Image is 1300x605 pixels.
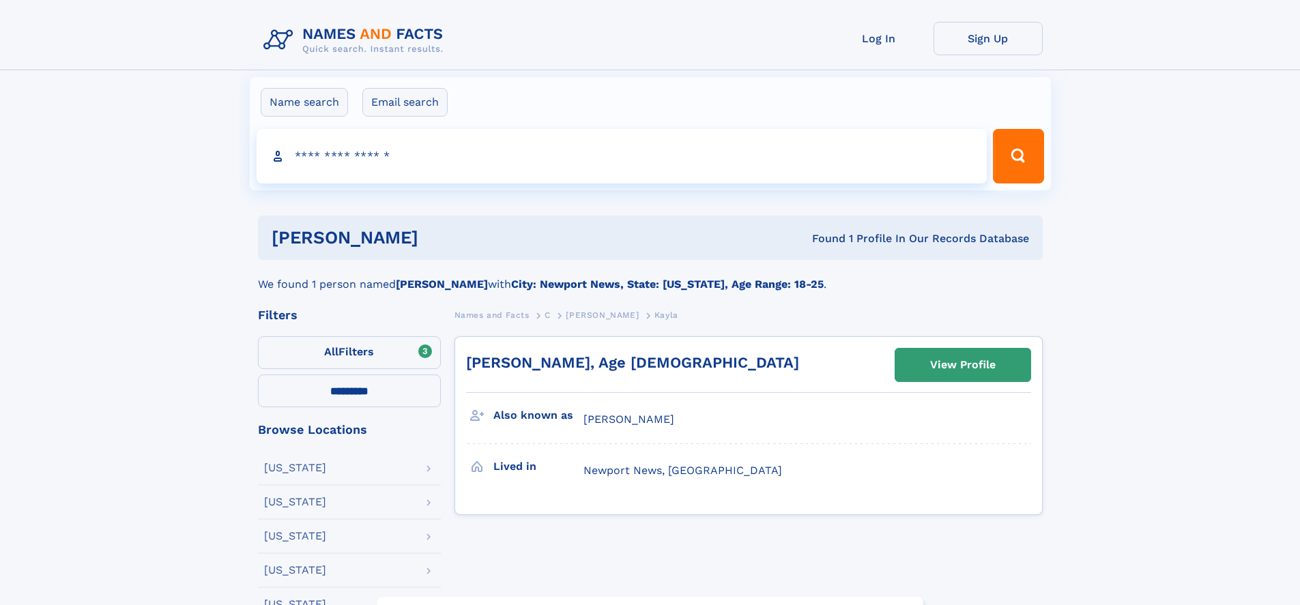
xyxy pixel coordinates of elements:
[493,455,583,478] h3: Lived in
[824,22,934,55] a: Log In
[258,260,1043,293] div: We found 1 person named with .
[264,565,326,576] div: [US_STATE]
[583,413,674,426] span: [PERSON_NAME]
[895,349,1030,381] a: View Profile
[261,88,348,117] label: Name search
[258,22,454,59] img: Logo Names and Facts
[362,88,448,117] label: Email search
[324,345,338,358] span: All
[934,22,1043,55] a: Sign Up
[545,306,551,323] a: C
[493,404,583,427] h3: Also known as
[396,278,488,291] b: [PERSON_NAME]
[930,349,996,381] div: View Profile
[654,310,678,320] span: Kayla
[993,129,1043,183] button: Search Button
[264,531,326,542] div: [US_STATE]
[258,424,441,436] div: Browse Locations
[454,306,530,323] a: Names and Facts
[615,231,1029,246] div: Found 1 Profile In Our Records Database
[258,336,441,369] label: Filters
[511,278,824,291] b: City: Newport News, State: [US_STATE], Age Range: 18-25
[566,310,639,320] span: [PERSON_NAME]
[258,309,441,321] div: Filters
[566,306,639,323] a: [PERSON_NAME]
[545,310,551,320] span: C
[272,229,616,246] h1: [PERSON_NAME]
[257,129,987,183] input: search input
[583,464,782,477] span: Newport News, [GEOGRAPHIC_DATA]
[264,497,326,507] div: [US_STATE]
[264,462,326,473] div: [US_STATE]
[466,354,799,371] a: [PERSON_NAME], Age [DEMOGRAPHIC_DATA]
